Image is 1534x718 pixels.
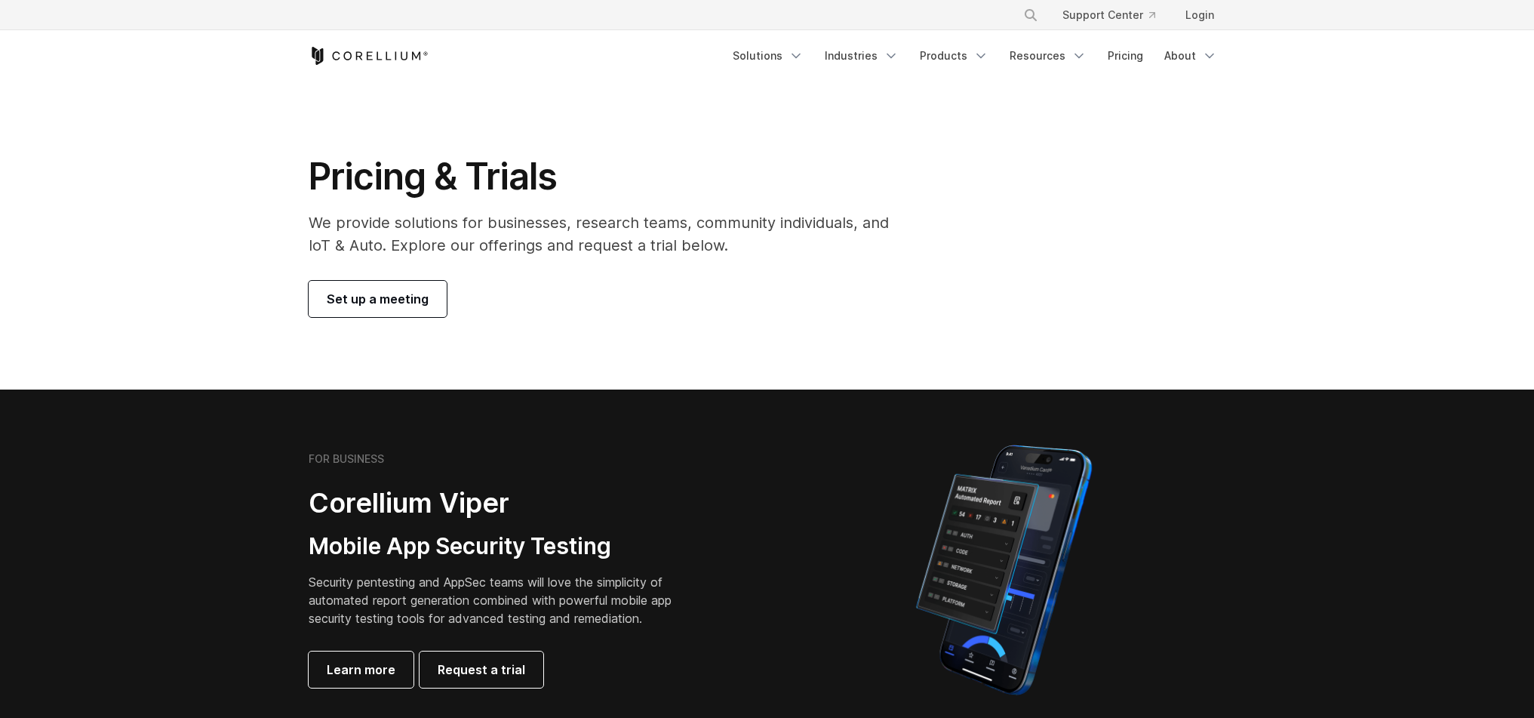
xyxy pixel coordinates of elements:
a: Set up a meeting [309,281,447,317]
span: Learn more [327,661,395,679]
div: Navigation Menu [1005,2,1226,29]
h6: FOR BUSINESS [309,452,384,466]
a: Support Center [1050,2,1167,29]
a: Request a trial [420,652,543,688]
div: Navigation Menu [724,42,1226,69]
a: Industries [816,42,908,69]
h1: Pricing & Trials [309,154,910,199]
a: Resources [1001,42,1096,69]
span: Request a trial [438,661,525,679]
p: Security pentesting and AppSec teams will love the simplicity of automated report generation comb... [309,573,695,627]
a: Corellium Home [309,47,429,65]
h2: Corellium Viper [309,486,695,520]
a: About [1155,42,1226,69]
a: Learn more [309,652,413,688]
p: We provide solutions for businesses, research teams, community individuals, and IoT & Auto. Explo... [309,211,910,257]
button: Search [1017,2,1044,29]
a: Products [911,42,998,69]
h3: Mobile App Security Testing [309,532,695,561]
a: Pricing [1099,42,1152,69]
img: Corellium MATRIX automated report on iPhone showing app vulnerability test results across securit... [890,438,1117,702]
a: Login [1173,2,1226,29]
a: Solutions [724,42,813,69]
span: Set up a meeting [327,290,429,308]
